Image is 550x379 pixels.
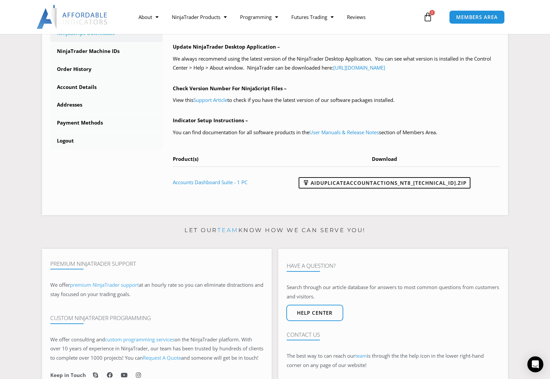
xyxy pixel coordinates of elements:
a: Support Article [193,97,227,103]
span: Download [372,156,397,162]
b: Indicator Setup Instructions – [173,117,248,124]
a: Accounts Dashboard Suite - 1 PC [173,179,247,186]
a: 0 [413,7,442,27]
nav: Menu [132,9,421,25]
p: You can find documentation for all software products in the section of Members Area. [173,128,500,137]
p: Search through our article database for answers to most common questions from customers and visit... [287,283,500,301]
div: Open Intercom Messenger [527,356,543,372]
a: NinjaTrader Products [165,9,233,25]
span: at an hourly rate so you can eliminate distractions and stay focused on your trading goals. [50,281,263,297]
span: We offer [50,281,70,288]
a: custom programming services [105,336,174,343]
a: AIDuplicateAccountActions_NT8_[TECHNICAL_ID].zip [299,177,470,189]
b: Check Version Number For NinjaScript Files – [173,85,287,92]
img: LogoAI | Affordable Indicators – NinjaTrader [37,5,108,29]
a: Reviews [340,9,372,25]
a: Request A Quote [143,354,181,361]
span: on the NinjaTrader platform. With over 10 years of experience in NinjaTrader, our team has been t... [50,336,263,361]
a: NinjaTrader Machine IDs [50,43,163,60]
a: Logout [50,132,163,150]
h4: Premium NinjaTrader Support [50,260,263,267]
span: MEMBERS AREA [456,15,498,20]
a: team [355,352,367,359]
a: Programming [233,9,285,25]
h4: Custom NinjaTrader Programming [50,315,263,321]
b: Update NinjaTrader Desktop Application – [173,43,280,50]
a: Order History [50,61,163,78]
h6: Keep in Touch [50,372,86,378]
a: Futures Trading [285,9,340,25]
a: [URL][DOMAIN_NAME] [333,64,385,71]
a: User Manuals & Release Notes [309,129,379,136]
span: We offer consulting and [50,336,174,343]
p: We always recommend using the latest version of the NinjaTrader Desktop Application. You can see ... [173,54,500,73]
a: MEMBERS AREA [449,10,505,24]
span: 0 [429,10,435,15]
a: Addresses [50,96,163,114]
a: team [217,227,238,233]
p: The best way to can reach our is through the the help icon in the lower right-hand corner on any ... [287,351,500,370]
span: Product(s) [173,156,198,162]
a: About [132,9,165,25]
span: Help center [297,310,333,315]
p: Let our know how we can serve you! [42,225,508,236]
p: View this to check if you have the latest version of our software packages installed. [173,96,500,105]
a: Help center [286,305,343,321]
a: Account Details [50,79,163,96]
a: Payment Methods [50,114,163,132]
a: premium NinjaTrader support [70,281,139,288]
h4: Have A Question? [287,262,500,269]
h4: Contact Us [287,331,500,338]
